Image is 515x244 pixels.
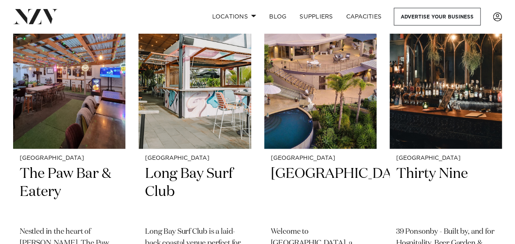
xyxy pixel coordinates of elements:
a: Capacities [340,8,388,25]
a: Advertise your business [394,8,481,25]
h2: Thirty Nine [396,165,495,220]
small: [GEOGRAPHIC_DATA] [396,155,495,161]
h2: Long Bay Surf Club [145,165,244,220]
h2: [GEOGRAPHIC_DATA] [271,165,370,220]
small: [GEOGRAPHIC_DATA] [145,155,244,161]
small: [GEOGRAPHIC_DATA] [271,155,370,161]
h2: The Paw Bar & Eatery [20,165,119,220]
a: BLOG [263,8,293,25]
a: SUPPLIERS [293,8,339,25]
small: [GEOGRAPHIC_DATA] [20,155,119,161]
img: nzv-logo.png [13,9,58,24]
a: Locations [205,8,263,25]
